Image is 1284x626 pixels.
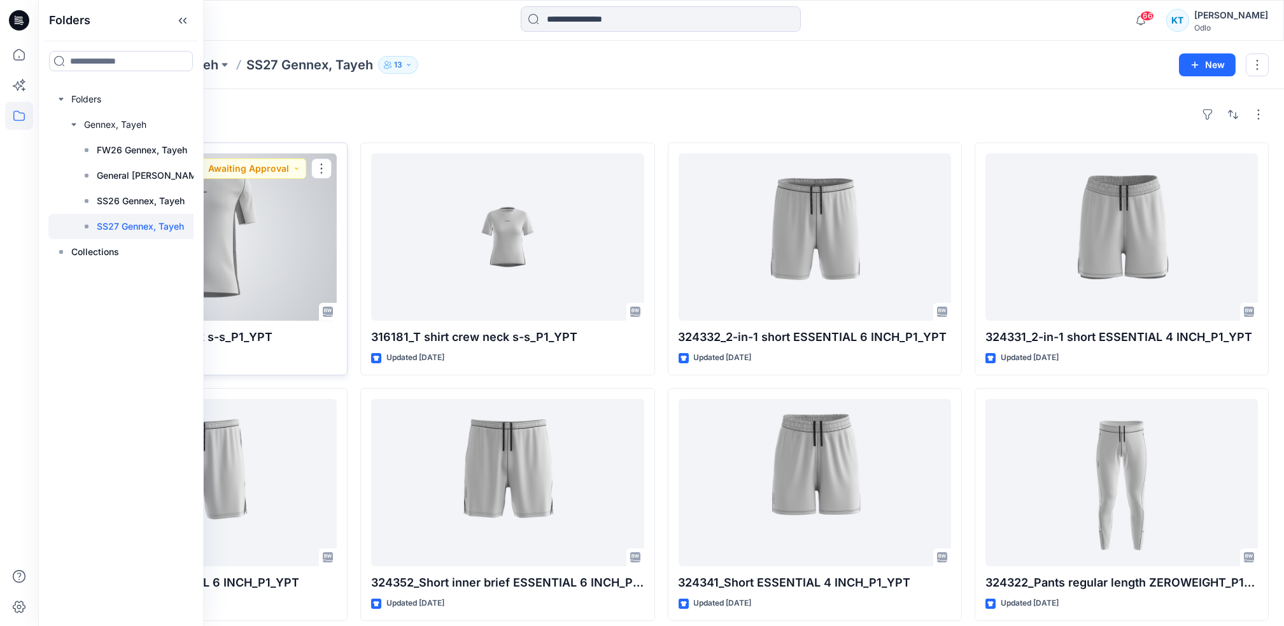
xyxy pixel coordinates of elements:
[679,153,951,321] a: 324332_2-in-1 short ESSENTIAL 6 INCH_P1_YPT
[1140,11,1154,21] span: 66
[985,574,1258,592] p: 324322_Pants regular length ZEROWEIGHT_P1_YPT
[371,574,644,592] p: 324352_Short inner brief ESSENTIAL 6 INCH_P1_YPT
[386,597,444,610] p: Updated [DATE]
[97,219,184,234] p: SS27 Gennex, Tayeh
[1166,9,1189,32] div: KT
[985,153,1258,321] a: 324331_2-in-1 short ESSENTIAL 4 INCH_P1_YPT
[1194,23,1268,32] div: Odlo
[694,351,752,365] p: Updated [DATE]
[97,168,232,183] p: General [PERSON_NAME], Tayeh
[985,399,1258,566] a: 324322_Pants regular length ZEROWEIGHT_P1_YPT
[1194,8,1268,23] div: [PERSON_NAME]
[1001,597,1059,610] p: Updated [DATE]
[679,399,951,566] a: 324341_Short ESSENTIAL 4 INCH_P1_YPT
[985,328,1258,346] p: 324331_2-in-1 short ESSENTIAL 4 INCH_P1_YPT
[71,244,119,260] p: Collections
[378,56,418,74] button: 13
[371,399,644,566] a: 324352_Short inner brief ESSENTIAL 6 INCH_P1_YPT
[97,193,185,209] p: SS26 Gennex, Tayeh
[371,328,644,346] p: 316181_T shirt crew neck s-s_P1_YPT
[694,597,752,610] p: Updated [DATE]
[679,574,951,592] p: 324341_Short ESSENTIAL 4 INCH_P1_YPT
[394,58,402,72] p: 13
[97,143,187,158] p: FW26 Gennex, Tayeh
[246,56,373,74] p: SS27 Gennex, Tayeh
[679,328,951,346] p: 324332_2-in-1 short ESSENTIAL 6 INCH_P1_YPT
[1179,53,1236,76] button: New
[386,351,444,365] p: Updated [DATE]
[371,153,644,321] a: 316181_T shirt crew neck s-s_P1_YPT
[1001,351,1059,365] p: Updated [DATE]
